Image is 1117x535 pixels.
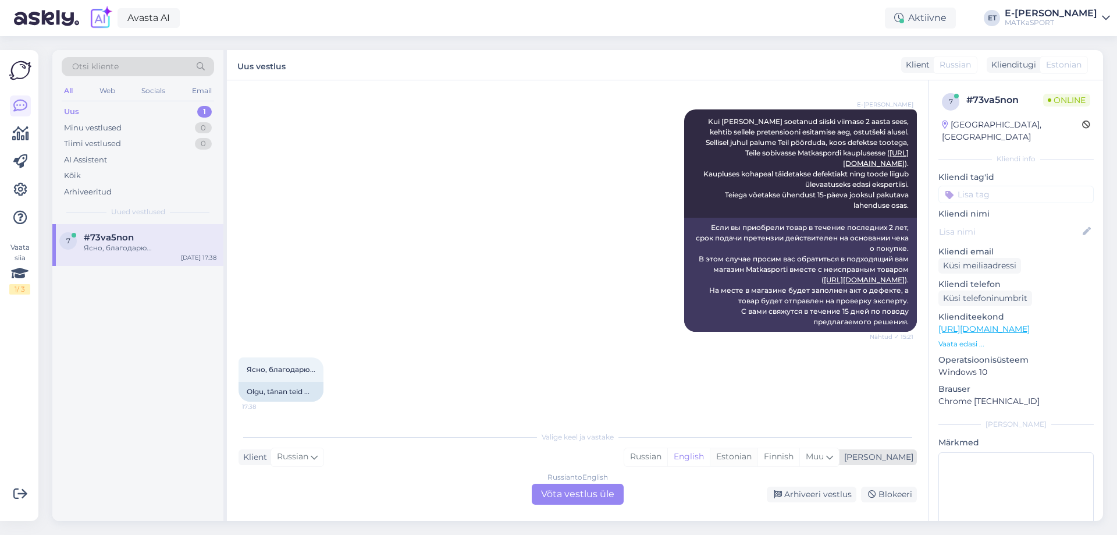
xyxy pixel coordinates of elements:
[710,448,757,466] div: Estonian
[938,258,1021,274] div: Küsi meiliaadressi
[66,236,70,245] span: 7
[938,246,1094,258] p: Kliendi email
[857,100,913,109] span: E-[PERSON_NAME]
[939,225,1080,238] input: Lisa nimi
[1005,9,1110,27] a: E-[PERSON_NAME]MATKaSPORT
[938,324,1030,334] a: [URL][DOMAIN_NAME]
[239,382,323,402] div: Olgu, tänan teid ...
[938,208,1094,220] p: Kliendi nimi
[1005,9,1097,18] div: E-[PERSON_NAME]
[1005,18,1097,27] div: MATKaSPORT
[118,8,180,28] a: Avasta AI
[195,122,212,134] div: 0
[684,218,917,332] div: Если вы приобрели товар в течение последних 2 лет, срок подачи претензии действителен на основани...
[938,154,1094,164] div: Kliendi info
[64,138,121,150] div: Tiimi vestlused
[84,232,134,243] span: #73va5non
[1043,94,1090,107] span: Online
[949,97,953,106] span: 7
[64,186,112,198] div: Arhiveeritud
[139,83,168,98] div: Socials
[195,138,212,150] div: 0
[966,93,1043,107] div: # 73va5non
[861,487,917,502] div: Blokeeri
[984,10,1000,26] div: ET
[242,402,286,411] span: 17:38
[72,61,119,73] span: Otsi kliente
[247,365,315,374] span: Ясно, благодарю...
[64,122,122,134] div: Minu vestlused
[767,487,856,502] div: Arhiveeri vestlus
[987,59,1036,71] div: Klienditugi
[197,106,212,118] div: 1
[938,186,1094,203] input: Lisa tag
[942,119,1082,143] div: [GEOGRAPHIC_DATA], [GEOGRAPHIC_DATA]
[938,278,1094,290] p: Kliendi telefon
[938,354,1094,366] p: Operatsioonisüsteem
[64,154,107,166] div: AI Assistent
[870,332,913,341] span: Nähtud ✓ 15:21
[938,383,1094,395] p: Brauser
[9,59,31,82] img: Askly Logo
[839,451,913,463] div: [PERSON_NAME]
[84,243,216,253] div: Ясно, благодарю...
[181,253,216,262] div: [DATE] 17:38
[938,311,1094,323] p: Klienditeekond
[64,106,79,118] div: Uus
[111,207,165,217] span: Uued vestlused
[885,8,956,29] div: Aktiivne
[824,275,905,284] a: [URL][DOMAIN_NAME]
[88,6,113,30] img: explore-ai
[547,472,608,483] div: Russian to English
[277,451,308,463] span: Russian
[757,448,799,466] div: Finnish
[901,59,930,71] div: Klient
[239,451,267,463] div: Klient
[624,448,667,466] div: Russian
[64,170,81,182] div: Kõik
[237,57,286,73] label: Uus vestlus
[239,432,917,442] div: Valige keel ja vastake
[1046,59,1082,71] span: Estonian
[9,242,30,295] div: Vaata siia
[938,419,1094,430] div: [PERSON_NAME]
[938,366,1094,378] p: Windows 10
[97,83,118,98] div: Web
[938,339,1094,349] p: Vaata edasi ...
[806,451,824,462] span: Muu
[940,59,971,71] span: Russian
[532,484,624,505] div: Võta vestlus üle
[938,171,1094,183] p: Kliendi tag'id
[190,83,214,98] div: Email
[62,83,75,98] div: All
[667,448,710,466] div: English
[938,290,1032,306] div: Küsi telefoninumbrit
[9,284,30,295] div: 1 / 3
[938,437,1094,449] p: Märkmed
[938,395,1094,408] p: Chrome [TECHNICAL_ID]
[703,117,910,210] span: Kui [PERSON_NAME] soetanud siiski viimase 2 aasta sees, kehtib sellele pretensiooni esitamise aeg...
